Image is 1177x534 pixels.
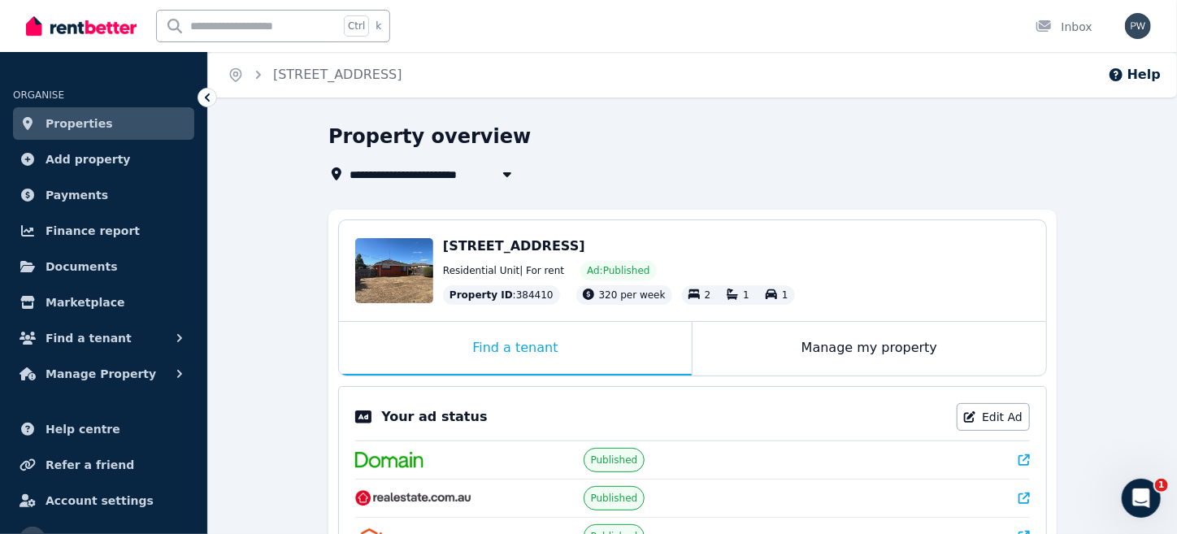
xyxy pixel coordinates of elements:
a: Help centre [13,413,194,445]
a: Add property [13,143,194,176]
span: Ctrl [344,15,369,37]
h1: Property overview [328,124,531,150]
span: Add property [46,150,131,169]
span: Refer a friend [46,455,134,475]
a: Marketplace [13,286,194,319]
button: Manage Property [13,358,194,390]
span: k [376,20,381,33]
span: Find a tenant [46,328,132,348]
div: : 384410 [443,285,560,305]
span: 2 [705,289,711,301]
div: Find a tenant [339,322,692,376]
span: Property ID [450,289,513,302]
span: 320 per week [599,289,666,301]
span: Help centre [46,419,120,439]
span: Marketplace [46,293,124,312]
span: Properties [46,114,113,133]
span: Documents [46,257,118,276]
span: 1 [1155,479,1168,492]
a: Properties [13,107,194,140]
a: Refer a friend [13,449,194,481]
a: [STREET_ADDRESS] [273,67,402,82]
button: Help [1108,65,1161,85]
span: Published [591,454,638,467]
nav: Breadcrumb [208,52,422,98]
img: RentBetter [26,14,137,38]
div: Manage my property [693,322,1046,376]
iframe: Intercom live chat [1122,479,1161,518]
a: Account settings [13,484,194,517]
span: Ad: Published [587,264,649,277]
span: Published [591,492,638,505]
span: Finance report [46,221,140,241]
span: 1 [743,289,749,301]
img: Paul Williams [1125,13,1151,39]
div: Inbox [1036,19,1092,35]
img: Domain.com.au [355,452,423,468]
a: Finance report [13,215,194,247]
p: Your ad status [381,407,487,427]
a: Edit Ad [957,403,1030,431]
span: Residential Unit | For rent [443,264,564,277]
span: Account settings [46,491,154,510]
button: Find a tenant [13,322,194,354]
span: [STREET_ADDRESS] [443,238,585,254]
a: Payments [13,179,194,211]
a: Documents [13,250,194,283]
img: RealEstate.com.au [355,490,471,506]
span: 1 [782,289,788,301]
span: Manage Property [46,364,156,384]
span: ORGANISE [13,89,64,101]
span: Payments [46,185,108,205]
